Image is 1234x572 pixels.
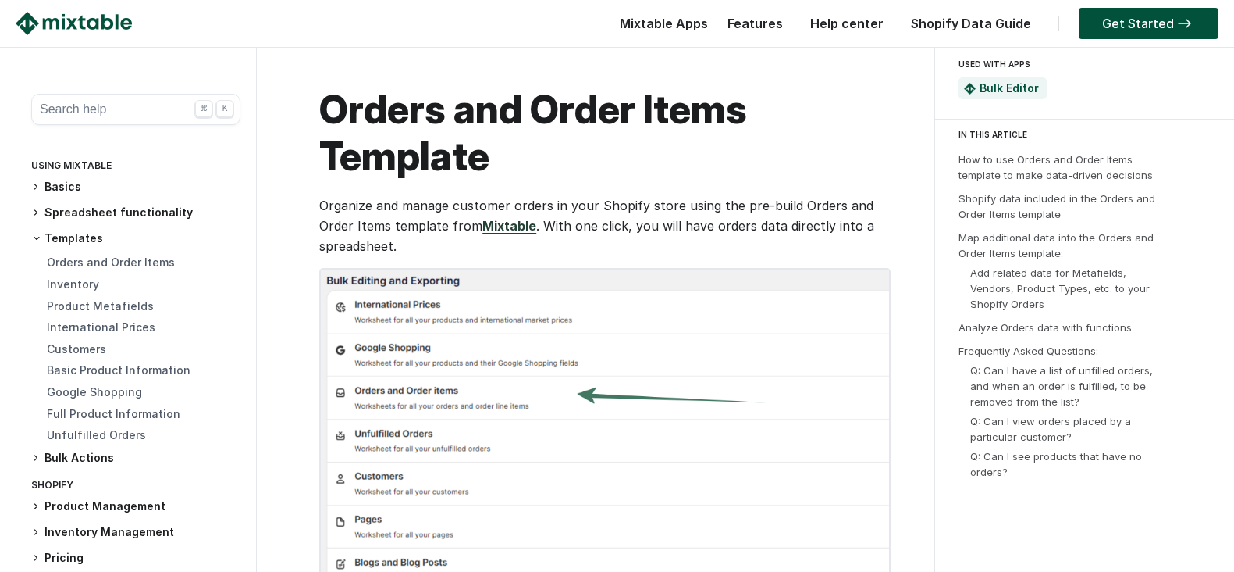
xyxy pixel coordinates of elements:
a: International Prices [47,320,155,334]
p: Organize and manage customer orders in your Shopify store using the pre-build Orders and Order It... [319,195,887,256]
div: Shopify [31,476,240,499]
h3: Inventory Management [31,524,240,541]
a: Get Started [1079,8,1218,39]
a: Q: Can I have a list of unfilled orders, and when an order is fulfilled, to be removed from the l... [970,364,1153,408]
div: K [216,100,233,117]
a: Shopify Data Guide [903,16,1039,31]
a: Orders and Order Items [47,256,175,269]
h3: Product Management [31,499,240,515]
a: Q: Can I view orders placed by a particular customer? [970,415,1131,443]
a: Q: Can I see products that have no orders? [970,450,1142,478]
a: Inventory [47,277,99,291]
a: Bulk Editor [980,81,1039,95]
button: Search help ⌘ K [31,94,240,125]
a: Frequently Asked Questions: [958,345,1098,357]
div: USED WITH APPS [958,55,1204,73]
a: Customers [47,342,106,356]
h1: Orders and Order Items Template [319,86,887,180]
div: ⌘ [195,100,212,117]
a: Mixtable [482,218,536,234]
a: How to use Orders and Order Items template to make data-driven decisions [958,153,1153,181]
a: Add related data for Metafields, Vendors, Product Types, etc. to your Shopify Orders [970,266,1150,310]
a: Features [720,16,791,31]
a: Full Product Information [47,407,180,420]
a: Basic Product Information [47,363,190,377]
img: Mixtable logo [16,12,132,35]
img: arrow-right.svg [1174,19,1195,28]
a: Google Shopping [47,385,142,399]
a: Shopify data included in the Orders and Order Items template [958,192,1155,220]
div: Using Mixtable [31,156,240,179]
h3: Templates [31,231,240,246]
h3: Bulk Actions [31,450,240,467]
div: IN THIS ARTICLE [958,127,1220,141]
div: Mixtable Apps [612,12,708,43]
h3: Spreadsheet functionality [31,205,240,221]
img: Mixtable Spreadsheet Bulk Editor App [964,83,976,95]
a: Unfulfilled Orders [47,428,146,442]
a: Map additional data into the Orders and Order Items template: [958,231,1154,259]
h3: Basics [31,179,240,195]
h3: Pricing [31,550,240,567]
a: Product Metafields [47,299,154,313]
a: Help center [802,16,891,31]
a: Analyze Orders data with functions [958,321,1132,334]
